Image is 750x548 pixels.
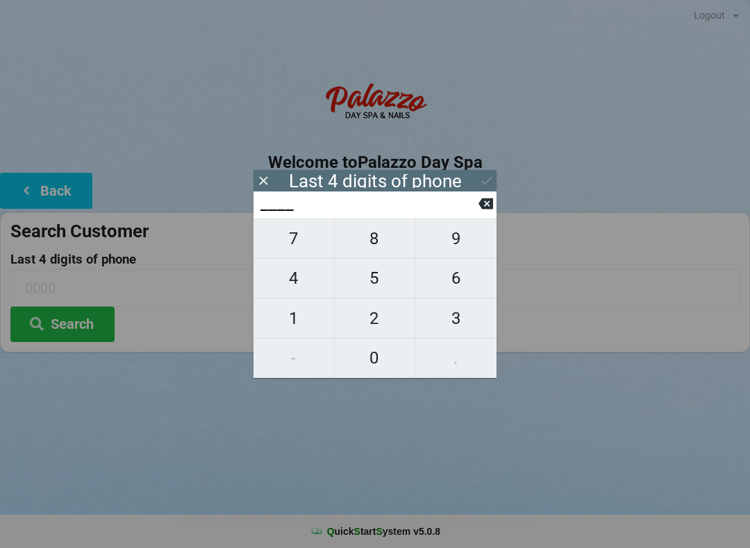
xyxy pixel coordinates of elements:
span: 3 [415,304,497,333]
span: 2 [335,304,415,333]
button: 5 [335,259,416,298]
span: 1 [253,304,334,333]
div: Last 4 digits of phone [289,174,462,188]
button: 4 [253,259,335,298]
span: 4 [253,264,334,293]
button: 6 [415,259,497,298]
span: 5 [335,264,415,293]
span: 7 [253,224,334,253]
button: 9 [415,219,497,259]
span: 9 [415,224,497,253]
button: 2 [335,298,416,338]
button: 8 [335,219,416,259]
span: 6 [415,264,497,293]
span: 8 [335,224,415,253]
button: 3 [415,298,497,338]
span: 0 [335,343,415,373]
button: 0 [335,339,416,378]
button: 7 [253,219,335,259]
button: 1 [253,298,335,338]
